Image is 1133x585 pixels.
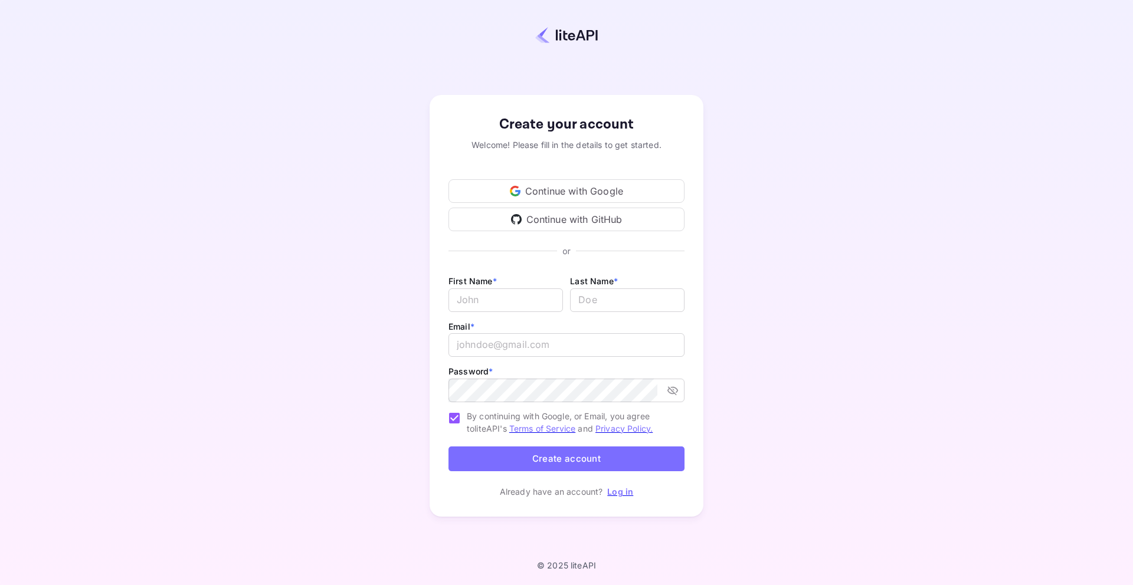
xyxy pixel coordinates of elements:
[448,446,685,472] button: Create account
[448,276,497,286] label: First Name
[535,27,598,44] img: liteapi
[448,179,685,203] div: Continue with Google
[537,560,596,570] p: © 2025 liteAPI
[467,410,675,435] span: By continuing with Google, or Email, you agree to liteAPI's and
[448,321,474,331] label: Email
[662,380,683,401] button: toggle password visibility
[448,208,685,231] div: Continue with GitHub
[595,423,653,433] a: Privacy Policy.
[500,485,603,498] p: Already have an account?
[448,333,685,357] input: johndoe@gmail.com
[570,288,685,312] input: Doe
[448,366,493,376] label: Password
[509,423,575,433] a: Terms of Service
[448,288,563,312] input: John
[448,114,685,135] div: Create your account
[570,276,618,286] label: Last Name
[607,487,633,497] a: Log in
[448,139,685,151] div: Welcome! Please fill in the details to get started.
